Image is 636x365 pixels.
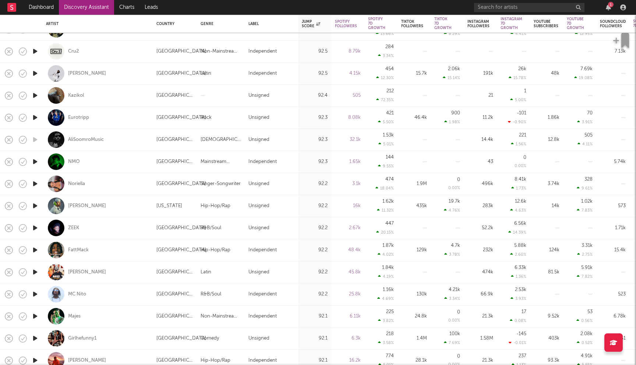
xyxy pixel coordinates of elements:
[515,177,526,182] div: 8.41k
[467,290,493,299] div: 66.9k
[385,67,394,71] div: 454
[600,334,626,343] div: 161
[600,290,626,299] div: 523
[587,111,593,116] div: 70
[509,340,526,345] div: -0.01 %
[524,89,526,93] div: 1
[474,3,584,12] input: Search for artists
[378,53,394,58] div: 3.34 %
[457,354,460,359] div: 0
[511,142,526,146] div: 1.56 %
[444,252,460,257] div: 3.78 %
[457,177,460,182] div: 0
[581,199,593,204] div: 1.02k
[201,224,221,233] div: R&B/Soul
[302,268,328,277] div: 92.2
[377,296,394,301] div: 4.69 %
[201,69,211,78] div: Latin
[534,312,559,321] div: 9.52k
[444,340,460,345] div: 7.69 %
[448,319,460,323] div: 0.00 %
[302,91,328,100] div: 92.4
[335,157,361,166] div: 1.65k
[46,22,145,26] div: Artist
[335,91,361,100] div: 505
[467,246,493,255] div: 232k
[68,159,80,165] a: NMO
[534,135,559,144] div: 12.8k
[201,47,241,56] div: Non-Mainstream Electronic
[335,20,357,28] div: Spotify Followers
[376,230,394,235] div: 20.15 %
[68,92,84,99] div: Kazikol
[156,290,193,299] div: [GEOGRAPHIC_DATA]
[449,332,460,336] div: 100k
[522,309,526,314] div: 17
[68,313,81,320] a: Majes
[248,113,269,122] div: Unsigned
[451,243,460,248] div: 4.7k
[156,246,206,255] div: [GEOGRAPHIC_DATA]
[376,98,394,102] div: 72.35 %
[467,113,493,122] div: 11.2k
[201,22,237,26] div: Genre
[508,230,526,235] div: 14.39 %
[515,199,526,204] div: 12.6k
[156,69,206,78] div: [GEOGRAPHIC_DATA]
[68,203,106,209] div: [PERSON_NAME]
[467,20,490,28] div: Instagram Followers
[156,47,206,56] div: [GEOGRAPHIC_DATA]
[515,164,526,168] div: 0.00 %
[519,354,526,358] div: 237
[201,290,221,299] div: R&B/Soul
[378,120,394,124] div: 5.50 %
[386,309,394,314] div: 225
[514,243,526,248] div: 5.88k
[302,312,328,321] div: 92.1
[600,224,626,233] div: 1.71k
[577,186,593,191] div: 9.61 %
[201,135,241,144] div: [DEMOGRAPHIC_DATA]
[449,199,460,204] div: 19.7k
[248,180,269,188] div: Unsigned
[467,334,493,343] div: 1.58M
[467,69,493,78] div: 191k
[577,120,593,124] div: 3.91 %
[335,224,361,233] div: 2.67k
[335,246,361,255] div: 48.4k
[335,312,361,321] div: 6.11k
[584,133,593,138] div: 505
[248,290,277,299] div: Independent
[467,180,493,188] div: 496k
[302,113,328,122] div: 92.3
[335,202,361,210] div: 16k
[608,2,614,7] div: 1
[444,31,460,36] div: 8.29 %
[378,142,394,146] div: 5.01 %
[510,31,526,36] div: 4.41 %
[378,252,394,257] div: 4.02 %
[68,335,96,342] a: Girlhefunny1
[378,274,394,279] div: 4.19 %
[368,17,385,30] div: Spotify 7D Growth
[378,164,394,169] div: 9.55 %
[156,22,190,26] div: Country
[156,334,206,343] div: [GEOGRAPHIC_DATA]
[401,20,423,28] div: Tiktok Followers
[302,224,328,233] div: 92.2
[156,113,206,122] div: [GEOGRAPHIC_DATA]
[581,265,593,270] div: 5.91k
[248,268,269,277] div: Unsigned
[382,265,394,270] div: 1.84k
[467,157,493,166] div: 43
[444,208,460,213] div: 4.76 %
[248,91,269,100] div: Unsigned
[68,137,104,143] a: AliSoomroMusic
[581,354,593,358] div: 4.91k
[606,4,611,10] button: 1
[68,357,106,364] div: [PERSON_NAME]
[68,247,89,254] a: FattMack
[600,312,626,321] div: 6.78k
